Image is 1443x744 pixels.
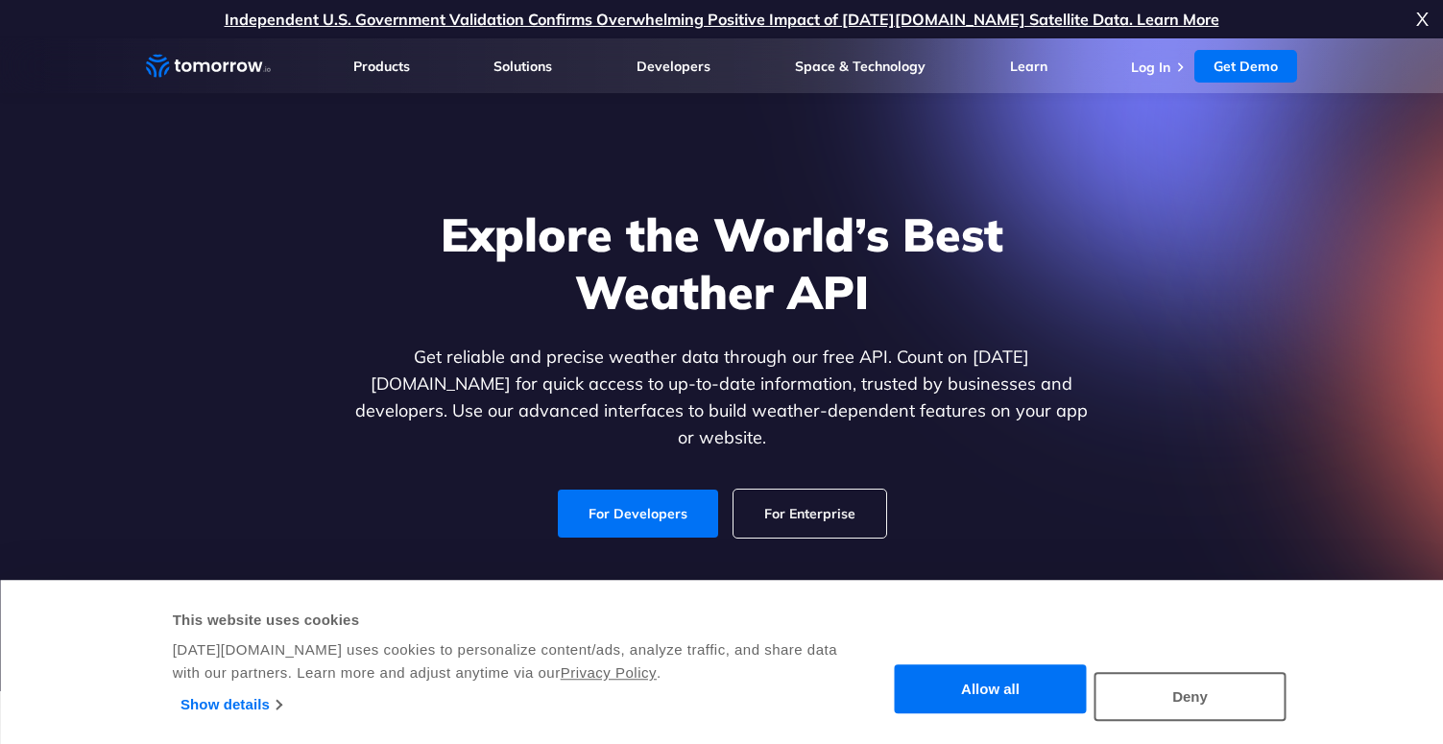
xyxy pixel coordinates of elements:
div: [DATE][DOMAIN_NAME] uses cookies to personalize content/ads, analyze traffic, and share data with... [173,638,861,684]
button: Allow all [895,665,1087,714]
a: Developers [637,58,710,75]
a: Privacy Policy [561,664,657,681]
a: Learn [1010,58,1047,75]
a: Get Demo [1194,50,1297,83]
a: Space & Technology [795,58,926,75]
a: Home link [146,52,271,81]
a: Show details [180,690,281,719]
p: Get reliable and precise weather data through our free API. Count on [DATE][DOMAIN_NAME] for quic... [351,344,1093,451]
a: Solutions [493,58,552,75]
div: This website uses cookies [173,609,861,632]
a: For Enterprise [734,490,886,538]
a: For Developers [558,490,718,538]
a: Log In [1131,59,1170,76]
h1: Explore the World’s Best Weather API [351,205,1093,321]
button: Deny [1094,672,1287,721]
a: Products [353,58,410,75]
a: Independent U.S. Government Validation Confirms Overwhelming Positive Impact of [DATE][DOMAIN_NAM... [225,10,1219,29]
